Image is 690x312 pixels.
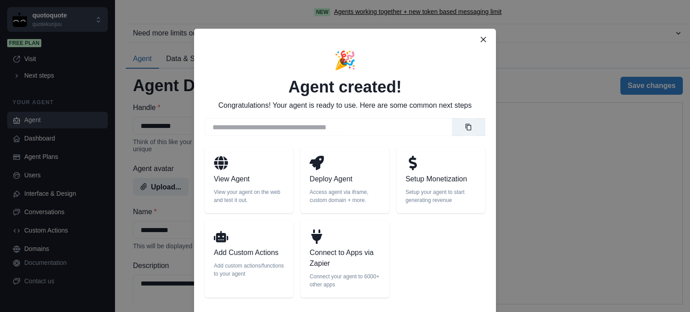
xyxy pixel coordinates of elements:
p: Add Custom Actions [214,247,284,258]
p: 🎉 [334,47,356,74]
p: Deploy Agent [310,174,380,185]
p: View your agent on the web and test it out. [214,188,284,204]
button: Close [476,32,491,47]
button: Copy link [460,118,478,136]
p: Add custom actions/functions to your agent [214,262,284,278]
p: View Agent [214,174,284,185]
p: Congratulations! Your agent is ready to use. Here are some common next steps [218,100,472,111]
p: Setup your agent to start generating revenue [406,188,476,204]
p: Connect your agent to 6000+ other apps [310,272,380,289]
p: Connect to Apps via Zapier [310,247,380,269]
p: Access agent via iframe, custom domain + more. [310,188,380,204]
a: View AgentView your agent on the web and test it out. [205,147,293,213]
p: Setup Monetization [406,174,476,185]
h2: Agent created! [288,77,402,97]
